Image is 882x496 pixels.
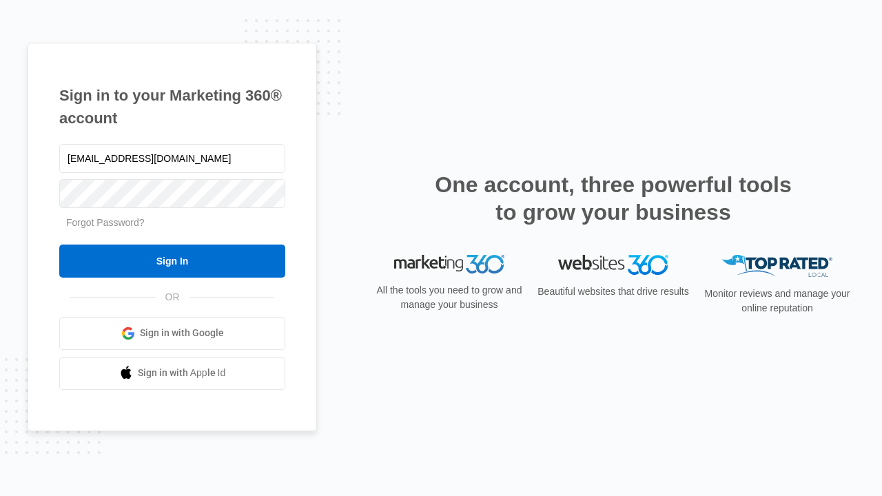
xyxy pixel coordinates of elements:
[536,285,690,299] p: Beautiful websites that drive results
[558,255,668,275] img: Websites 360
[700,287,854,316] p: Monitor reviews and manage your online reputation
[59,357,285,390] a: Sign in with Apple Id
[431,171,796,226] h2: One account, three powerful tools to grow your business
[372,283,526,312] p: All the tools you need to grow and manage your business
[140,326,224,340] span: Sign in with Google
[66,217,145,228] a: Forgot Password?
[59,84,285,130] h1: Sign in to your Marketing 360® account
[59,245,285,278] input: Sign In
[59,317,285,350] a: Sign in with Google
[722,255,832,278] img: Top Rated Local
[138,366,226,380] span: Sign in with Apple Id
[59,144,285,173] input: Email
[394,255,504,274] img: Marketing 360
[156,290,189,304] span: OR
